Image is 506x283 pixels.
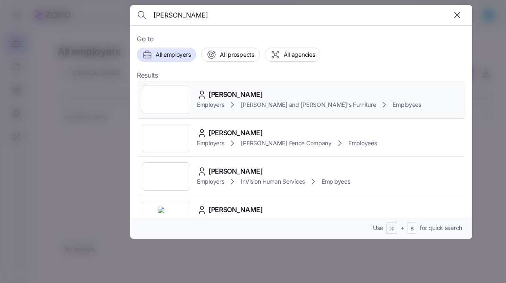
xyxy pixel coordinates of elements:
span: [PERSON_NAME] [209,128,263,138]
span: [PERSON_NAME] [209,166,263,177]
button: All agencies [265,48,321,62]
button: All employers [137,48,196,62]
span: All employers [156,51,191,59]
span: Employees [348,139,377,147]
span: [PERSON_NAME] [209,89,263,100]
span: [PERSON_NAME] and [PERSON_NAME]'s Furniture [241,101,376,109]
span: Use [373,224,383,232]
span: All agencies [284,51,315,59]
span: Results [137,70,158,81]
span: [PERSON_NAME] Fence Company [241,139,331,147]
span: Employers [197,177,224,186]
span: All prospects [220,51,254,59]
span: Employees [322,177,350,186]
button: All prospects [201,48,259,62]
span: ⌘ [389,225,394,232]
span: [PERSON_NAME] [209,205,263,215]
span: Employers [197,101,224,109]
span: Go to [137,34,466,44]
img: Employer logo [158,207,174,223]
span: InVision Human Services [241,177,305,186]
span: Employees [393,101,421,109]
span: B [410,225,414,232]
span: Employers [197,139,224,147]
span: + [400,224,404,232]
span: for quick search [420,224,462,232]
